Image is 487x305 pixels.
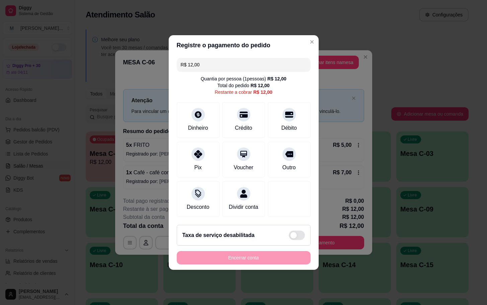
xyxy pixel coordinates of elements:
div: R$ 12,00 [251,82,270,89]
div: Crédito [235,124,252,132]
div: Outro [282,164,296,172]
div: R$ 12,00 [267,75,287,82]
div: Pix [194,164,201,172]
div: Dinheiro [188,124,208,132]
div: Restante a cobrar [215,89,272,96]
div: Débito [281,124,297,132]
h2: Taxa de serviço desabilitada [182,231,255,239]
div: Voucher [234,164,253,172]
header: Registre o pagamento do pedido [169,35,319,55]
div: Desconto [187,203,210,211]
div: Total do pedido [218,82,270,89]
input: Ex.: hambúrguer de cordeiro [181,58,307,71]
div: Quantia por pessoa ( 1 pessoas) [200,75,286,82]
button: Close [307,37,317,47]
div: Dividir conta [229,203,258,211]
div: R$ 12,00 [253,89,272,96]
